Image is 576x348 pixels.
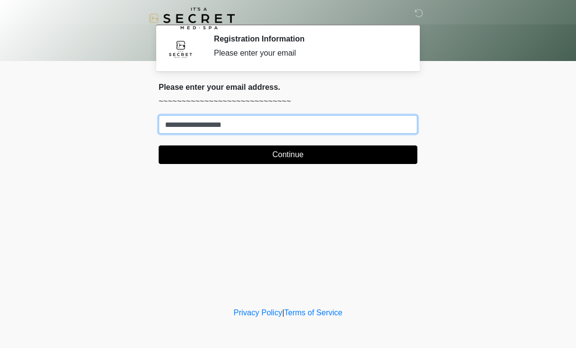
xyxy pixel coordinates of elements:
h2: Registration Information [214,34,403,43]
a: Privacy Policy [234,308,283,317]
a: | [282,308,284,317]
h2: Please enter your email address. [159,82,417,92]
img: Agent Avatar [166,34,195,63]
div: Please enter your email [214,47,403,59]
a: Terms of Service [284,308,342,317]
p: ~~~~~~~~~~~~~~~~~~~~~~~~~~~~~ [159,96,417,107]
button: Continue [159,145,417,164]
img: It's A Secret Med Spa Logo [149,7,235,29]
